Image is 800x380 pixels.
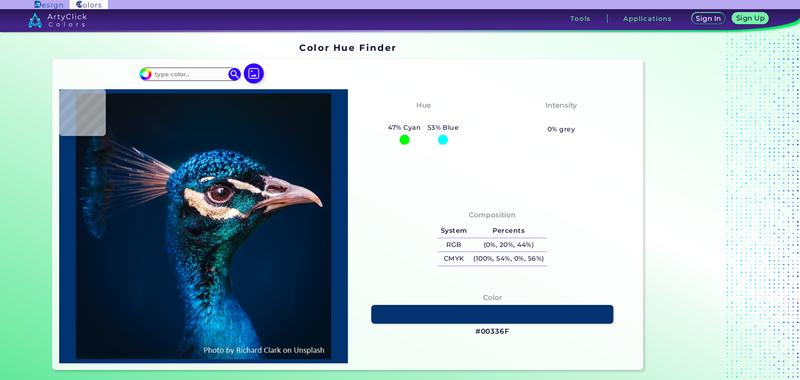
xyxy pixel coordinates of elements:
h5: 0% grey [547,124,575,135]
h5: Percents [470,224,547,238]
h3: Vibrant [543,113,580,123]
input: type color.. [151,68,229,80]
h5: CMYK [437,252,470,266]
h4: Hue [416,99,431,111]
img: img_pavlin.jpg [63,93,344,359]
h5: Sign In [695,15,722,22]
h3: Applications [623,15,672,22]
img: ArtyClick Design logo [35,1,62,9]
h4: Intensity [545,99,577,111]
a: Sign Up [732,13,770,25]
img: logo_artyclick_colors_white.svg [28,13,87,28]
h5: (100%, 54%, 0%, 56%) [470,252,547,266]
h4: Color [483,292,502,304]
h5: 47% Cyan [385,122,424,133]
h5: 53% Blue [424,122,462,133]
h4: Composition [469,209,516,221]
a: Sign In [691,13,726,25]
h3: Tools [570,15,591,22]
h3: #00336F [475,327,510,337]
h5: (0%, 20%, 44%) [470,238,547,252]
h5: System [437,224,470,238]
h3: Cyan-Blue [400,113,447,123]
img: icon search [228,68,241,81]
h1: Color Hue Finder [299,41,396,54]
h5: RGB [437,238,470,252]
h5: Sign Up [736,15,765,22]
img: icon picture [244,63,264,83]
